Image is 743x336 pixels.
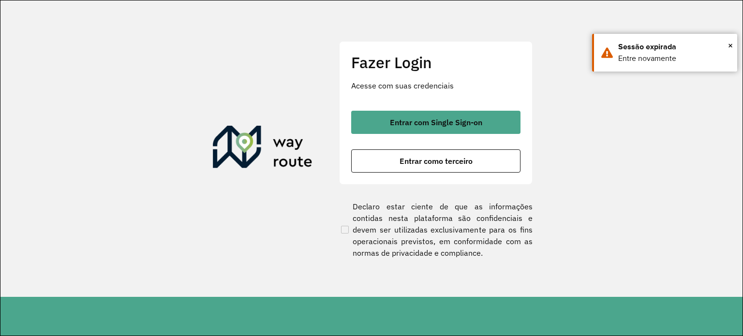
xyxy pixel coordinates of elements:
span: Entrar como terceiro [400,157,473,165]
span: Entrar com Single Sign-on [390,118,482,126]
button: button [351,111,520,134]
div: Entre novamente [618,53,730,64]
p: Acesse com suas credenciais [351,80,520,91]
span: × [728,38,733,53]
div: Sessão expirada [618,41,730,53]
button: Close [728,38,733,53]
img: Roteirizador AmbevTech [213,126,312,172]
h2: Fazer Login [351,53,520,72]
label: Declaro estar ciente de que as informações contidas nesta plataforma são confidenciais e devem se... [339,201,533,259]
button: button [351,149,520,173]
